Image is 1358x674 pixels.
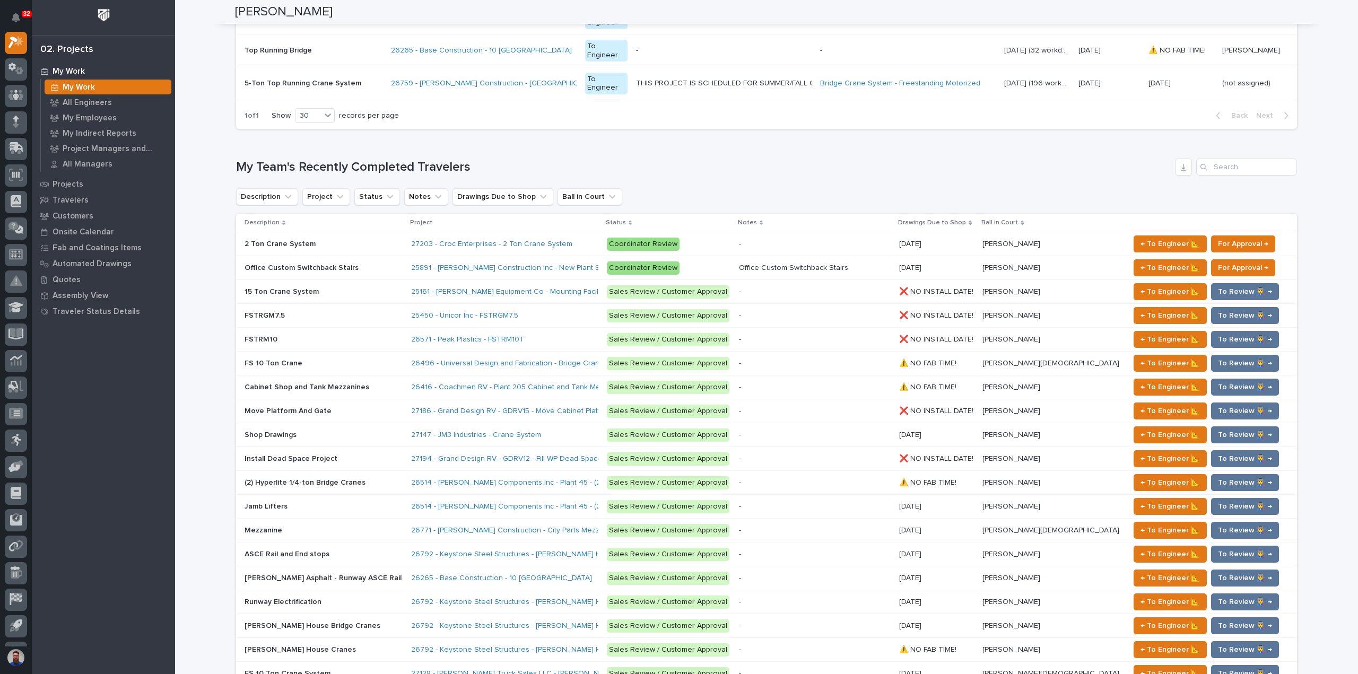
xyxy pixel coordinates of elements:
[53,243,142,253] p: Fab and Coatings Items
[245,261,361,273] p: Office Custom Switchback Stairs
[1218,452,1272,465] span: To Review 👨‍🏭 →
[236,160,1171,175] h1: My Team's Recently Completed Travelers
[1141,643,1200,656] span: ← To Engineer 📐
[1225,111,1248,120] span: Back
[41,95,175,110] a: All Engineers
[1218,500,1272,513] span: To Review 👨‍🏭 →
[404,188,448,205] button: Notes
[391,79,704,88] a: 26759 - [PERSON_NAME] Construction - [GEOGRAPHIC_DATA] Department 5T Bridge Crane
[1134,426,1207,443] button: ← To Engineer 📐
[1218,596,1272,608] span: To Review 👨‍🏭 →
[738,217,757,229] p: Notes
[739,478,741,487] div: -
[245,238,318,249] p: 2 Ton Crane System
[245,309,287,320] p: FSTRGM7.5
[1134,235,1207,252] button: ← To Engineer 📐
[236,399,1297,423] tr: Move Platform And GateMove Platform And Gate 27186 - Grand Design RV - GDRV15 - Move Cabinet Plat...
[452,188,553,205] button: Drawings Due to Shop
[245,428,299,440] p: Shop Drawings
[1211,474,1279,491] button: To Review 👨‍🏭 →
[245,333,280,344] p: FSTRM10
[40,44,93,56] div: 02. Projects
[1211,307,1279,324] button: To Review 👨‍🏭 →
[1004,44,1073,55] p: [DATE] (32 workdays)
[1141,596,1200,608] span: ← To Engineer 📐
[272,111,291,120] p: Show
[1134,641,1207,658] button: ← To Engineer 📐
[13,13,27,30] div: Notifications32
[411,407,613,416] a: 27186 - Grand Design RV - GDRV15 - Move Cabinet Platform
[1004,77,1073,88] p: Jun 26 (196 workdays)
[63,129,136,138] p: My Indirect Reports
[1211,426,1279,443] button: To Review 👨‍🏭 →
[739,240,741,249] div: -
[899,596,924,607] p: [DATE]
[411,264,685,273] a: 25891 - [PERSON_NAME] Construction Inc - New Plant Setup - Mezzanine Project
[245,596,324,607] p: Runway Electrification
[739,550,741,559] div: -
[607,572,729,585] div: Sales Review / Customer Approval
[1211,379,1279,396] button: To Review 👨‍🏭 →
[899,619,924,631] p: [DATE]
[1211,283,1279,300] button: To Review 👨‍🏭 →
[245,452,339,463] p: Install Dead Space Project
[899,452,976,463] p: ❌ NO INSTALL DATE!
[1141,524,1200,537] span: ← To Engineer 📐
[739,287,741,296] div: -
[899,357,959,368] p: ⚠️ NO FAB TIME!
[411,574,592,583] a: 26265 - Base Construction - 10 [GEOGRAPHIC_DATA]
[236,328,1297,352] tr: FSTRM10FSTRM10 26571 - Peak Plastics - FSTRM10T Sales Review / Customer Approval- ❌ NO INSTALL DA...
[1218,238,1268,250] span: For Approval →
[739,383,741,392] div: -
[982,428,1042,440] p: [PERSON_NAME]
[607,381,729,394] div: Sales Review / Customer Approval
[899,428,924,440] p: [DATE]
[607,285,729,299] div: Sales Review / Customer Approval
[236,256,1297,280] tr: Office Custom Switchback StairsOffice Custom Switchback Stairs 25891 - [PERSON_NAME] Construction...
[411,454,655,463] a: 27194 - Grand Design RV - GDRV12 - Fill WP Dead Space For Short Units
[899,643,959,654] p: ⚠️ NO FAB TIME!
[1211,546,1279,563] button: To Review 👨‍🏭 →
[411,478,739,487] a: 26514 - [PERSON_NAME] Components Inc - Plant 45 - (2) Hyperlite ¼ ton bridge cranes; 24’ x 60’
[236,34,1297,67] tr: Top Running BridgeTop Running Bridge 26265 - Base Construction - 10 [GEOGRAPHIC_DATA] To Engineer...
[1134,259,1207,276] button: ← To Engineer 📐
[1211,331,1279,348] button: To Review 👨‍🏭 →
[411,311,518,320] a: 25450 - Unicor Inc - FSTRGM7.5
[1134,307,1207,324] button: ← To Engineer 📐
[41,126,175,141] a: My Indirect Reports
[411,645,619,654] a: 26792 - Keystone Steel Structures - [PERSON_NAME] House
[1141,357,1200,370] span: ← To Engineer 📐
[1211,641,1279,658] button: To Review 👨‍🏭 →
[899,572,924,583] p: [DATE]
[607,643,729,657] div: Sales Review / Customer Approval
[1196,159,1297,176] div: Search
[982,452,1042,463] p: [PERSON_NAME]
[1134,474,1207,491] button: ← To Engineer 📐
[1141,285,1200,298] span: ← To Engineer 📐
[32,176,175,192] a: Projects
[23,10,30,17] p: 32
[899,548,924,559] p: [DATE]
[41,80,175,94] a: My Work
[739,574,741,583] div: -
[982,357,1121,368] p: [PERSON_NAME][DEMOGRAPHIC_DATA]
[1148,44,1208,55] p: ⚠️ NO FAB TIME!
[32,287,175,303] a: Assembly View
[245,285,321,296] p: 15 Ton Crane System
[607,596,729,609] div: Sales Review / Customer Approval
[245,643,358,654] p: [PERSON_NAME] House Cranes
[295,110,321,121] div: 30
[32,303,175,319] a: Traveler Status Details
[411,335,524,344] a: 26571 - Peak Plastics - FSTRM10T
[1134,498,1207,515] button: ← To Engineer 📐
[236,67,1297,100] tr: 5-Ton Top Running Crane System5-Ton Top Running Crane System 26759 - [PERSON_NAME] Construction -...
[236,495,1297,519] tr: Jamb LiftersJamb Lifters 26514 - [PERSON_NAME] Components Inc - Plant 45 - (2) Hyperlite ¼ ton br...
[739,598,741,607] div: -
[1256,111,1279,120] span: Next
[1141,309,1200,322] span: ← To Engineer 📐
[739,311,741,320] div: -
[410,217,432,229] p: Project
[1141,428,1200,441] span: ← To Engineer 📐
[236,375,1297,399] tr: Cabinet Shop and Tank MezzaninesCabinet Shop and Tank Mezzanines 26416 - Coachmen RV - Plant 205 ...
[607,500,729,513] div: Sales Review / Customer Approval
